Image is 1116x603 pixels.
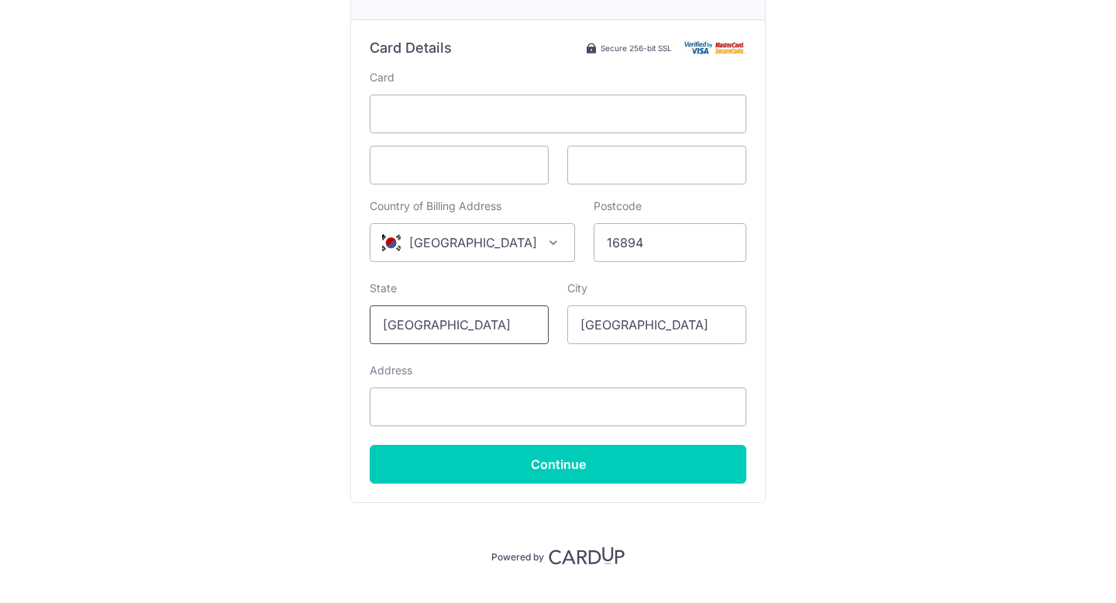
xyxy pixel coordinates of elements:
h6: Card Details [370,39,452,57]
label: City [567,281,587,296]
input: Example 123456 [594,223,746,262]
label: Card [370,70,394,85]
iframe: Secure card number input frame [383,105,733,123]
span: Secure 256-bit SSL [601,42,672,54]
label: Address [370,363,412,378]
span: South Korea [370,224,574,261]
label: Country of Billing Address [370,198,501,214]
iframe: Secure card expiration date input frame [383,156,536,174]
input: Continue [370,445,746,484]
iframe: Secure card security code input frame [580,156,733,174]
img: Card secure [684,41,746,54]
img: CardUp [549,546,625,565]
span: South Korea [370,223,575,262]
p: Powered by [491,548,544,563]
label: Postcode [594,198,642,214]
label: State [370,281,397,296]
